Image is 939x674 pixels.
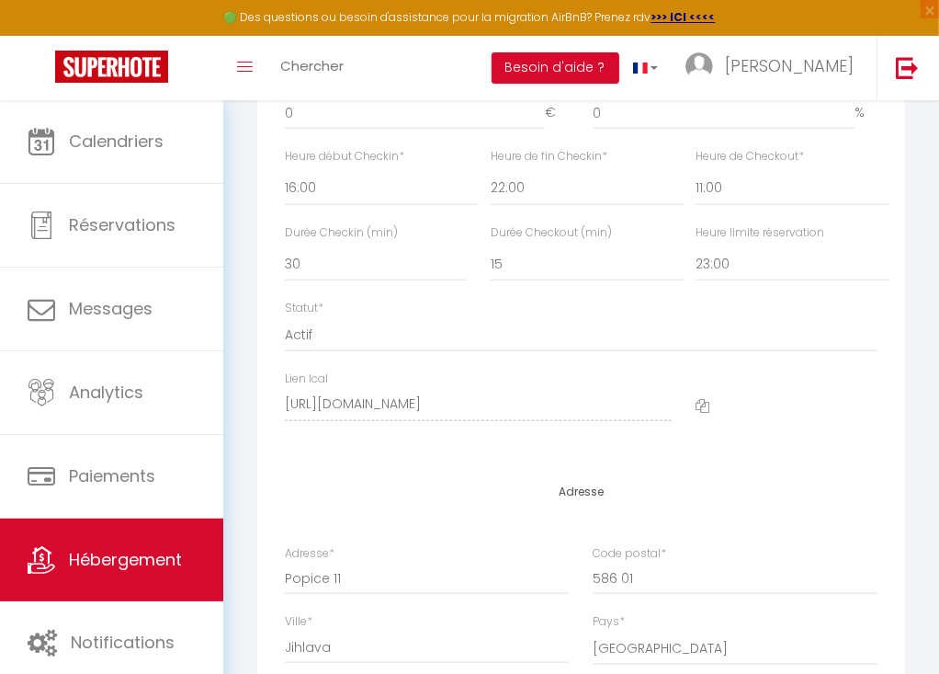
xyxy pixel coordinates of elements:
img: logout [896,56,919,79]
span: Réservations [69,213,175,236]
a: ... [PERSON_NAME] [672,36,877,100]
img: Super Booking [55,51,168,83]
h4: Adresse [285,486,877,498]
label: Pays [594,613,626,631]
a: Chercher [266,36,357,100]
span: Notifications [71,631,175,654]
a: >>> ICI <<<< [651,9,716,25]
label: Durée Checkin (min) [285,224,398,242]
label: Heure début Checkin [285,148,404,166]
span: Analytics [69,381,143,404]
span: Calendriers [69,130,164,153]
label: Lien Ical [285,371,328,388]
img: ... [685,52,713,80]
label: Statut [285,300,323,317]
span: [PERSON_NAME] [725,54,854,77]
span: Chercher [280,56,344,75]
label: Durée Checkout (min) [491,224,612,242]
span: Hébergement [69,548,182,571]
label: Adresse [285,545,334,563]
label: Heure limite réservation [696,224,824,242]
span: % [854,97,877,130]
span: Paiements [69,464,155,487]
label: Heure de fin Checkin [491,148,607,166]
button: Besoin d'aide ? [492,52,619,84]
span: € [545,97,569,130]
span: Messages [69,297,153,320]
label: Code postal [594,545,667,563]
label: Heure de Checkout [696,148,804,166]
label: Ville [285,613,312,631]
